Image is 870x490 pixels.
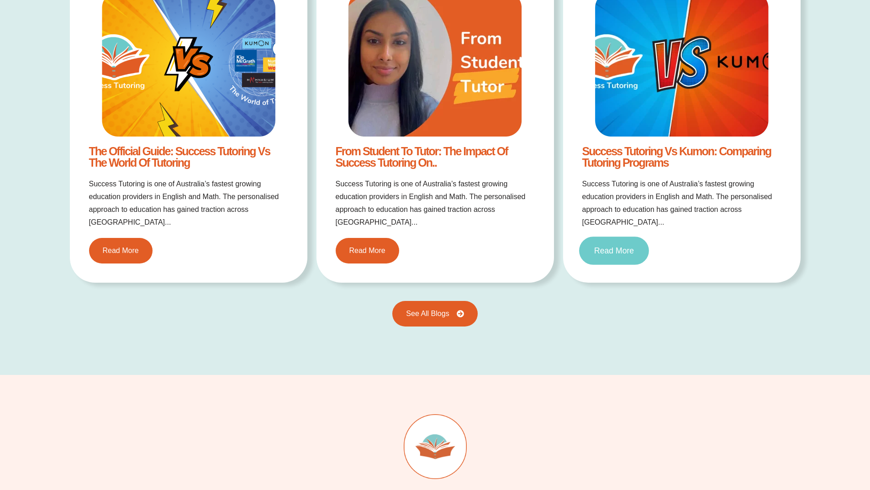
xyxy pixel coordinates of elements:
[89,145,270,169] a: The Official Guide: Success Tutoring vs The World of Tutoring
[89,238,153,263] a: Read More
[89,178,288,229] p: Success Tutoring is one of Australia’s fastest growing education providers in English and Math. T...
[594,247,634,255] span: Read More
[406,310,449,317] span: See All Blogs
[349,247,385,254] span: Read More
[336,178,535,229] p: Success Tutoring is one of Australia’s fastest growing education providers in English and Math. T...
[582,145,771,169] a: Success Tutoring vs Kumon: Comparing Tutoring Programs
[392,301,477,327] a: See All Blogs
[582,178,781,229] p: Success Tutoring is one of Australia’s fastest growing education providers in English and Math. T...
[336,238,399,263] a: Read More
[336,145,508,169] a: From Student to Tutor: The Impact of Success Tutoring on..
[718,387,870,490] iframe: Chat Widget
[579,237,649,265] a: Read More
[103,247,139,254] span: Read More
